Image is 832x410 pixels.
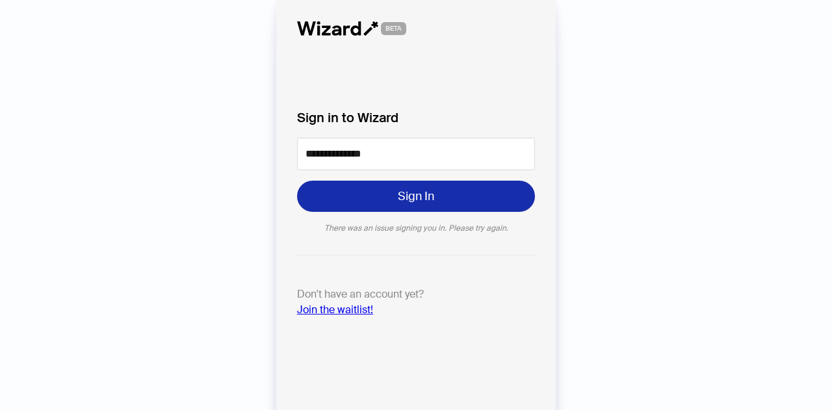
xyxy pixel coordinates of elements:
p: Don't have an account yet? [297,287,535,318]
a: Join the waitlist! [297,303,373,316]
button: Sign In [297,181,535,212]
label: Sign in to Wizard [297,108,535,127]
span: Sign In [398,188,434,204]
div: There was an issue signing you in. Please try again. [297,222,535,234]
span: BETA [381,22,406,35]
